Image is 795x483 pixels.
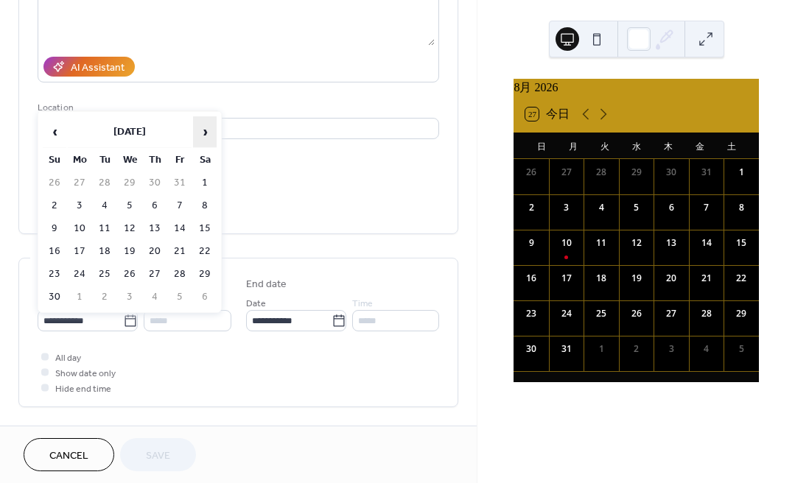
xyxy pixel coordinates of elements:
[700,342,713,356] div: 4
[715,133,747,159] div: 土
[68,172,91,194] td: 27
[193,195,217,216] td: 8
[68,286,91,308] td: 1
[43,241,66,262] td: 16
[194,117,216,147] span: ›
[143,149,167,171] th: Th
[118,172,141,194] td: 29
[93,241,116,262] td: 18
[71,60,125,76] div: AI Assistant
[595,166,608,179] div: 28
[68,195,91,216] td: 3
[652,133,684,159] div: 木
[93,172,116,194] td: 28
[665,307,678,320] div: 27
[520,104,575,124] button: 27今日
[118,264,141,285] td: 26
[246,296,266,311] span: Date
[168,241,192,262] td: 21
[589,133,620,159] div: 火
[595,307,608,320] div: 25
[118,218,141,239] td: 12
[43,195,66,216] td: 2
[735,307,748,320] div: 29
[143,264,167,285] td: 27
[93,264,116,285] td: 25
[93,195,116,216] td: 4
[665,272,678,285] div: 20
[143,172,167,194] td: 30
[700,201,713,214] div: 7
[665,201,678,214] div: 6
[43,218,66,239] td: 9
[193,264,217,285] td: 29
[735,166,748,179] div: 1
[700,166,713,179] div: 31
[700,236,713,250] div: 14
[595,342,608,356] div: 1
[193,241,217,262] td: 22
[525,236,538,250] div: 9
[560,272,573,285] div: 17
[93,149,116,171] th: Tu
[620,133,652,159] div: 水
[560,342,573,356] div: 31
[665,166,678,179] div: 30
[735,201,748,214] div: 8
[560,201,573,214] div: 3
[43,264,66,285] td: 23
[193,218,217,239] td: 15
[514,79,759,96] div: 8月 2026
[525,133,557,159] div: 日
[68,149,91,171] th: Mo
[24,438,114,471] button: Cancel
[43,149,66,171] th: Su
[68,116,192,148] th: [DATE]
[143,218,167,239] td: 13
[665,342,678,356] div: 3
[168,195,192,216] td: 7
[557,133,589,159] div: 月
[630,272,643,285] div: 19
[560,307,573,320] div: 24
[665,236,678,250] div: 13
[525,307,538,320] div: 23
[68,264,91,285] td: 24
[38,425,116,440] span: Recurring event
[168,264,192,285] td: 28
[193,172,217,194] td: 1
[193,286,217,308] td: 6
[49,448,88,464] span: Cancel
[630,201,643,214] div: 5
[118,195,141,216] td: 5
[118,286,141,308] td: 3
[560,236,573,250] div: 10
[55,366,116,381] span: Show date only
[43,117,66,147] span: ‹
[93,286,116,308] td: 2
[595,201,608,214] div: 4
[168,286,192,308] td: 5
[630,342,643,356] div: 2
[735,272,748,285] div: 22
[525,342,538,356] div: 30
[630,307,643,320] div: 26
[143,195,167,216] td: 6
[168,149,192,171] th: Fr
[735,236,748,250] div: 15
[630,166,643,179] div: 29
[595,272,608,285] div: 18
[352,296,373,311] span: Time
[55,381,111,397] span: Hide end time
[525,201,538,214] div: 2
[118,149,141,171] th: We
[143,286,167,308] td: 4
[560,166,573,179] div: 27
[68,241,91,262] td: 17
[43,172,66,194] td: 26
[246,277,287,292] div: End date
[168,218,192,239] td: 14
[193,149,217,171] th: Sa
[143,241,167,262] td: 20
